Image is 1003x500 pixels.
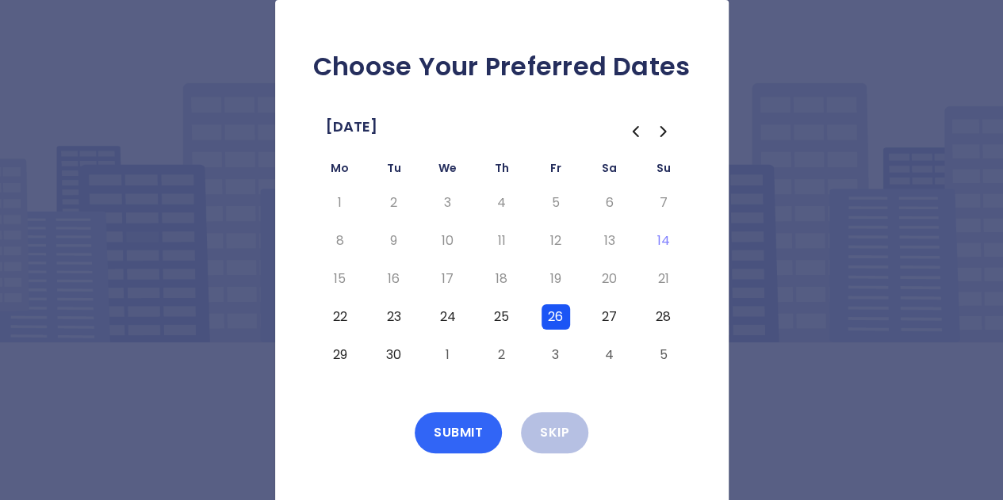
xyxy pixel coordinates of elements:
[421,158,475,184] th: Wednesday
[542,304,570,330] button: Friday, September 26th, 2025, selected
[434,304,462,330] button: Wednesday, September 24th, 2025
[649,304,678,330] button: Sunday, September 28th, 2025
[380,228,408,254] button: Tuesday, September 9th, 2025
[475,158,529,184] th: Thursday
[521,412,588,453] button: Skip
[649,266,678,292] button: Sunday, September 21st, 2025
[326,304,354,330] button: Monday, September 22nd, 2025
[434,190,462,216] button: Wednesday, September 3rd, 2025
[583,158,637,184] th: Saturday
[488,190,516,216] button: Thursday, September 4th, 2025
[367,158,421,184] th: Tuesday
[488,266,516,292] button: Thursday, September 18th, 2025
[301,51,703,82] h2: Choose Your Preferred Dates
[488,304,516,330] button: Thursday, September 25th, 2025
[649,228,678,254] button: Today, Sunday, September 14th, 2025
[649,190,678,216] button: Sunday, September 7th, 2025
[595,228,624,254] button: Saturday, September 13th, 2025
[595,304,624,330] button: Saturday, September 27th, 2025
[415,412,502,453] button: Submit
[649,342,678,368] button: Sunday, October 5th, 2025
[529,158,583,184] th: Friday
[380,342,408,368] button: Tuesday, September 30th, 2025
[434,342,462,368] button: Wednesday, October 1st, 2025
[637,158,691,184] th: Sunday
[649,117,678,146] button: Go to the Next Month
[542,342,570,368] button: Friday, October 3rd, 2025
[595,266,624,292] button: Saturday, September 20th, 2025
[434,266,462,292] button: Wednesday, September 17th, 2025
[595,190,624,216] button: Saturday, September 6th, 2025
[313,158,691,374] table: September 2025
[542,228,570,254] button: Friday, September 12th, 2025
[434,228,462,254] button: Wednesday, September 10th, 2025
[488,228,516,254] button: Thursday, September 11th, 2025
[326,266,354,292] button: Monday, September 15th, 2025
[488,342,516,368] button: Thursday, October 2nd, 2025
[380,304,408,330] button: Tuesday, September 23rd, 2025
[595,342,624,368] button: Saturday, October 4th, 2025
[542,266,570,292] button: Friday, September 19th, 2025
[326,228,354,254] button: Monday, September 8th, 2025
[326,114,377,139] span: [DATE]
[313,158,367,184] th: Monday
[380,190,408,216] button: Tuesday, September 2nd, 2025
[542,190,570,216] button: Friday, September 5th, 2025
[380,266,408,292] button: Tuesday, September 16th, 2025
[621,117,649,146] button: Go to the Previous Month
[326,190,354,216] button: Monday, September 1st, 2025
[326,342,354,368] button: Monday, September 29th, 2025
